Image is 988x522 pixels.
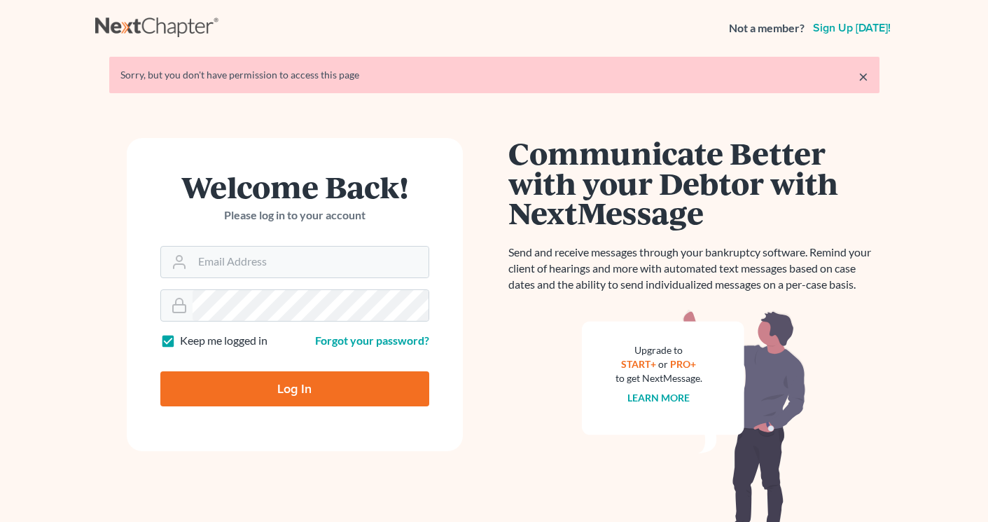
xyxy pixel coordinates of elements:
div: to get NextMessage. [615,371,702,385]
span: or [658,358,668,370]
h1: Welcome Back! [160,172,429,202]
h1: Communicate Better with your Debtor with NextMessage [508,138,879,228]
a: Forgot your password? [315,334,429,347]
p: Send and receive messages through your bankruptcy software. Remind your client of hearings and mo... [508,245,879,293]
a: × [858,68,868,85]
a: Learn more [627,392,690,404]
a: START+ [621,358,656,370]
input: Email Address [193,247,429,277]
a: Sign up [DATE]! [810,22,893,34]
input: Log In [160,371,429,406]
label: Keep me logged in [180,333,267,349]
div: Upgrade to [615,343,702,357]
p: Please log in to your account [160,207,429,224]
a: PRO+ [670,358,696,370]
strong: Not a member? [729,20,805,36]
div: Sorry, but you don't have permission to access this page [120,68,868,82]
